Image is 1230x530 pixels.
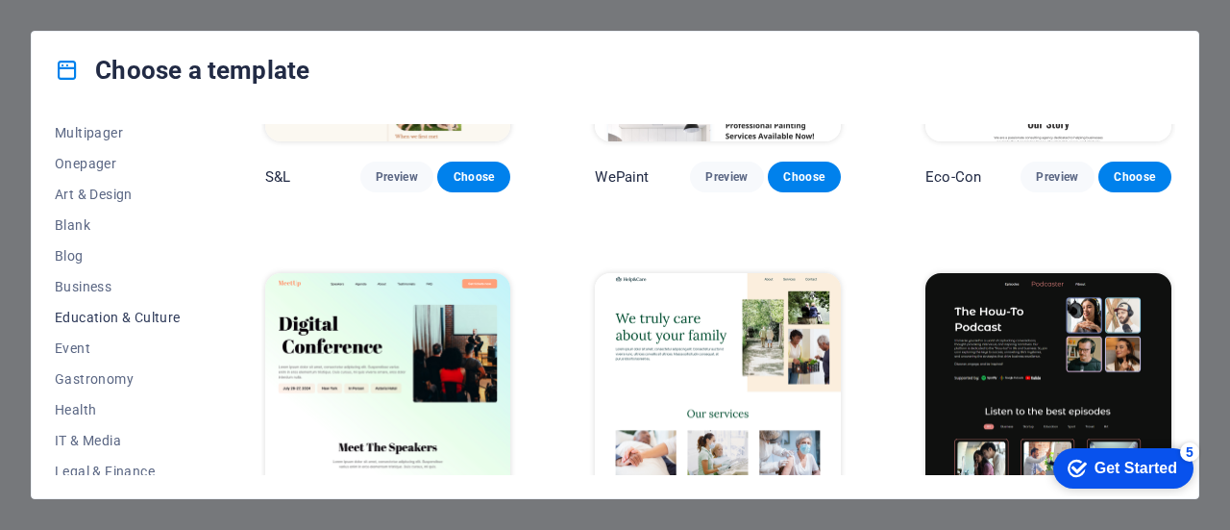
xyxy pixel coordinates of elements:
span: Health [55,402,181,417]
span: Legal & Finance [55,464,181,479]
button: Preview [360,162,433,192]
div: 5 [142,4,161,23]
span: Choose [1114,169,1156,185]
img: MeetUp [265,273,511,500]
button: Choose [1098,162,1171,192]
span: Multipager [55,125,181,140]
p: Eco-Con [925,167,981,187]
button: Event [55,333,181,364]
p: WePaint [595,167,649,187]
button: Legal & Finance [55,456,181,487]
span: Blog [55,248,181,264]
button: Health [55,394,181,425]
button: Gastronomy [55,364,181,394]
span: Gastronomy [55,371,181,387]
img: Help & Care [595,273,841,500]
button: Preview [690,162,763,192]
button: Blank [55,210,181,240]
span: Preview [1036,169,1078,185]
span: Education & Culture [55,310,181,325]
div: Get Started [57,21,139,38]
button: Choose [768,162,841,192]
span: Art & Design [55,187,181,202]
span: Preview [705,169,748,185]
button: Onepager [55,148,181,179]
button: Preview [1021,162,1094,192]
div: Get Started 5 items remaining, 0% complete [15,10,156,50]
button: Multipager [55,117,181,148]
button: Business [55,271,181,302]
button: Education & Culture [55,302,181,333]
h4: Choose a template [55,55,309,86]
span: Business [55,279,181,294]
span: Blank [55,217,181,233]
img: Podcaster [925,273,1171,500]
span: Onepager [55,156,181,171]
span: Choose [783,169,825,185]
button: Blog [55,240,181,271]
span: Preview [376,169,418,185]
button: Art & Design [55,179,181,210]
p: S&L [265,167,290,187]
span: Choose [453,169,495,185]
span: IT & Media [55,433,181,448]
span: Event [55,341,181,356]
button: IT & Media [55,425,181,456]
button: Choose [437,162,510,192]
